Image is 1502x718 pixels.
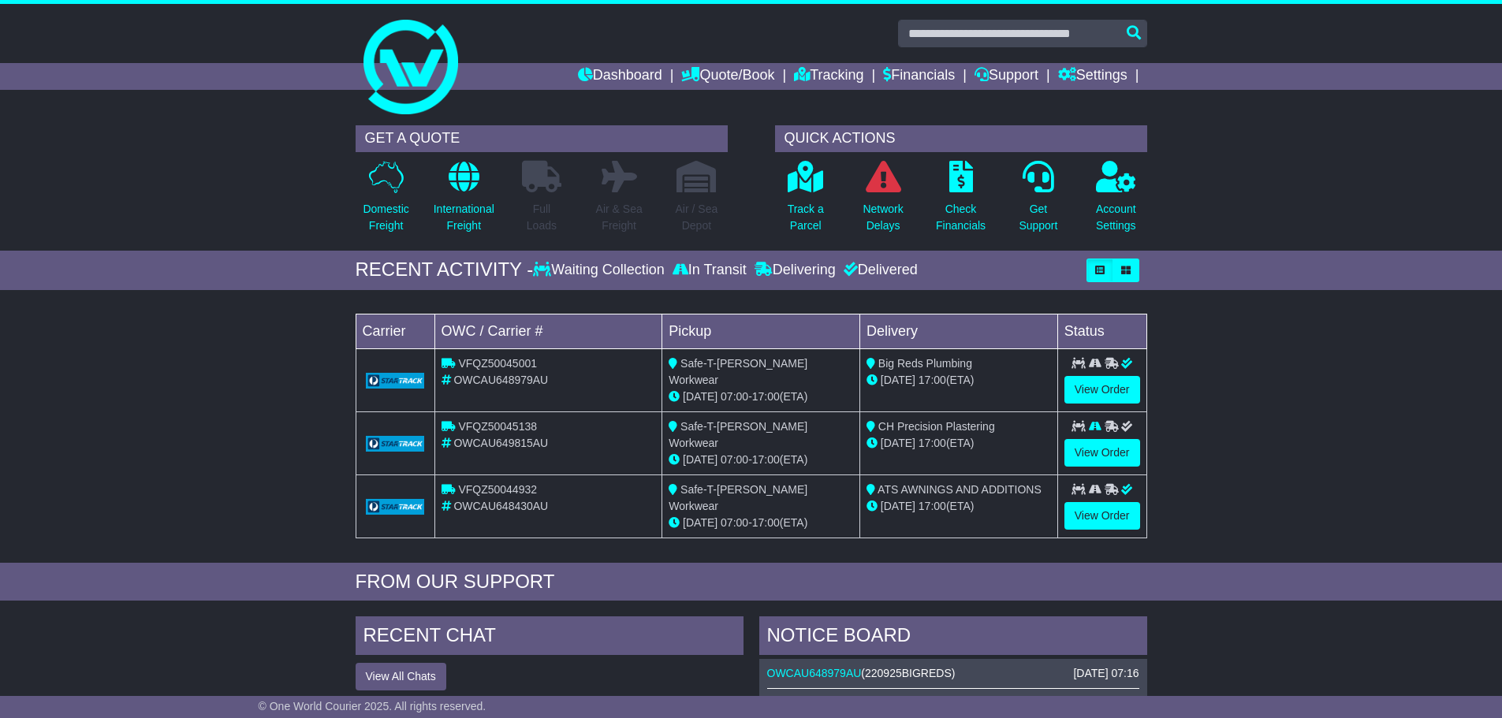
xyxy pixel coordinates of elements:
[366,373,425,389] img: GetCarrierServiceLogo
[775,125,1147,152] div: QUICK ACTIONS
[669,357,807,386] span: Safe-T-[PERSON_NAME] Workwear
[919,500,946,512] span: 17:00
[881,437,915,449] span: [DATE]
[975,63,1038,90] a: Support
[721,453,748,466] span: 07:00
[867,498,1051,515] div: (ETA)
[362,160,409,243] a: DomesticFreight
[363,201,408,234] p: Domestic Freight
[433,160,495,243] a: InternationalFreight
[669,420,807,449] span: Safe-T-[PERSON_NAME] Workwear
[453,374,548,386] span: OWCAU648979AU
[669,515,853,531] div: - (ETA)
[1095,160,1137,243] a: AccountSettings
[752,390,780,403] span: 17:00
[1064,439,1140,467] a: View Order
[578,63,662,90] a: Dashboard
[676,201,718,234] p: Air / Sea Depot
[681,63,774,90] a: Quote/Book
[356,616,744,659] div: RECENT CHAT
[669,389,853,405] div: - (ETA)
[522,201,561,234] p: Full Loads
[356,571,1147,593] div: FROM OUR SUPPORT
[752,453,780,466] span: 17:00
[752,516,780,529] span: 17:00
[356,125,728,152] div: GET A QUOTE
[863,201,903,234] p: Network Delays
[865,667,952,679] span: 220925BIGREDS
[1058,63,1127,90] a: Settings
[878,483,1042,496] span: ATS AWNINGS AND ADDITIONS
[859,314,1057,348] td: Delivery
[683,516,717,529] span: [DATE]
[862,160,904,243] a: NetworkDelays
[434,314,662,348] td: OWC / Carrier #
[1019,201,1057,234] p: Get Support
[883,63,955,90] a: Financials
[356,314,434,348] td: Carrier
[721,390,748,403] span: 07:00
[669,262,751,279] div: In Transit
[788,201,824,234] p: Track a Parcel
[878,420,995,433] span: CH Precision Plastering
[721,516,748,529] span: 07:00
[840,262,918,279] div: Delivered
[881,500,915,512] span: [DATE]
[767,667,1139,680] div: ( )
[1064,502,1140,530] a: View Order
[669,452,853,468] div: - (ETA)
[1064,376,1140,404] a: View Order
[366,436,425,452] img: GetCarrierServiceLogo
[356,259,534,281] div: RECENT ACTIVITY -
[794,63,863,90] a: Tracking
[683,453,717,466] span: [DATE]
[596,201,643,234] p: Air & Sea Freight
[881,374,915,386] span: [DATE]
[751,262,840,279] div: Delivering
[434,201,494,234] p: International Freight
[919,374,946,386] span: 17:00
[759,616,1147,659] div: NOTICE BOARD
[1057,314,1146,348] td: Status
[458,357,537,370] span: VFQZ50045001
[936,201,986,234] p: Check Financials
[662,314,860,348] td: Pickup
[533,262,668,279] div: Waiting Collection
[259,700,486,712] span: © One World Courier 2025. All rights reserved.
[1018,160,1058,243] a: GetSupport
[867,372,1051,389] div: (ETA)
[767,667,862,679] a: OWCAU648979AU
[669,483,807,512] span: Safe-T-[PERSON_NAME] Workwear
[1073,667,1139,680] div: [DATE] 07:16
[453,437,548,449] span: OWCAU649815AU
[935,160,986,243] a: CheckFinancials
[683,390,717,403] span: [DATE]
[878,357,972,370] span: Big Reds Plumbing
[787,160,825,243] a: Track aParcel
[458,483,537,496] span: VFQZ50044932
[1096,201,1136,234] p: Account Settings
[919,437,946,449] span: 17:00
[366,499,425,515] img: GetCarrierServiceLogo
[453,500,548,512] span: OWCAU648430AU
[356,663,446,690] button: View All Chats
[867,435,1051,452] div: (ETA)
[458,420,537,433] span: VFQZ50045138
